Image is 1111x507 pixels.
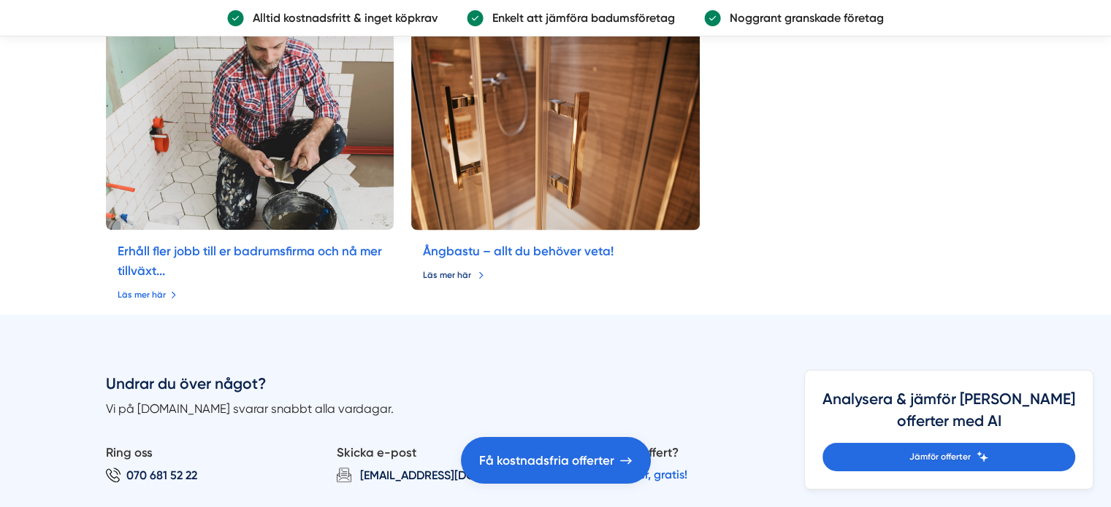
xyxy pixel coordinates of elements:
[822,443,1075,471] a: Jämför offerter
[118,288,177,302] a: Läs mer här
[244,9,438,27] p: Alltid kostnadsfritt & inget köpkrav
[106,443,313,468] p: Ring oss
[423,268,484,282] a: Läs mer här
[721,9,884,27] p: Noggrant granskade företag
[106,400,1006,419] p: Vi på [DOMAIN_NAME] svarar snabbt alla vardagar.
[337,468,544,482] a: [EMAIL_ADDRESS][DOMAIN_NAME]
[118,244,382,278] a: Erhåll fler jobb till er badrumsfirma och nå mer tillväxt...
[337,443,544,468] p: Skicka e-post
[404,20,706,235] img: Ångbastu, Bastu
[822,388,1075,443] h4: Analysera & jämför [PERSON_NAME] offerter med AI
[360,468,543,482] span: [EMAIL_ADDRESS][DOMAIN_NAME]
[106,373,1006,400] h3: Undrar du över något?
[411,26,700,230] a: Ångbastu, Bastu
[909,450,971,464] span: Jämför offerter
[461,437,651,484] a: Få kostnadsfria offerter
[126,468,197,482] span: 070 681 52 22
[106,26,394,230] img: Förfrågningar badrumsfirma, jobb till badrumsfirmor, marknadsföring badrumsföretag
[568,443,775,468] p: Vill du ha en offert?
[479,451,614,471] span: Få kostnadsfria offerter
[106,468,313,482] a: 070 681 52 22
[423,244,614,258] a: Ångbastu – allt du behöver veta!
[484,9,675,27] p: Enkelt att jämföra badumsföretag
